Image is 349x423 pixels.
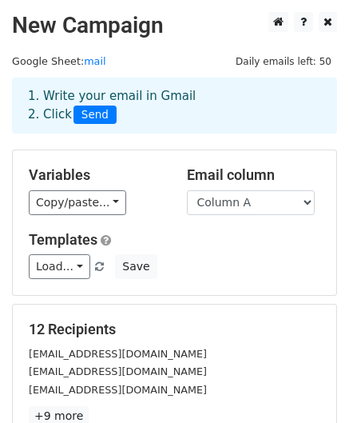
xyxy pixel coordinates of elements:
a: Copy/paste... [29,190,126,215]
span: Send [73,106,117,125]
a: mail [84,55,105,67]
div: 1. Write your email in Gmail 2. Click [16,87,333,124]
h5: Email column [187,166,321,184]
small: [EMAIL_ADDRESS][DOMAIN_NAME] [29,348,207,360]
a: Daily emails left: 50 [230,55,337,67]
iframe: Chat Widget [269,346,349,423]
h5: Variables [29,166,163,184]
a: Load... [29,254,90,279]
h2: New Campaign [12,12,337,39]
small: [EMAIL_ADDRESS][DOMAIN_NAME] [29,384,207,396]
span: Daily emails left: 50 [230,53,337,70]
button: Save [115,254,157,279]
h5: 12 Recipients [29,321,320,338]
a: Templates [29,231,97,248]
small: Google Sheet: [12,55,106,67]
small: [EMAIL_ADDRESS][DOMAIN_NAME] [29,365,207,377]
